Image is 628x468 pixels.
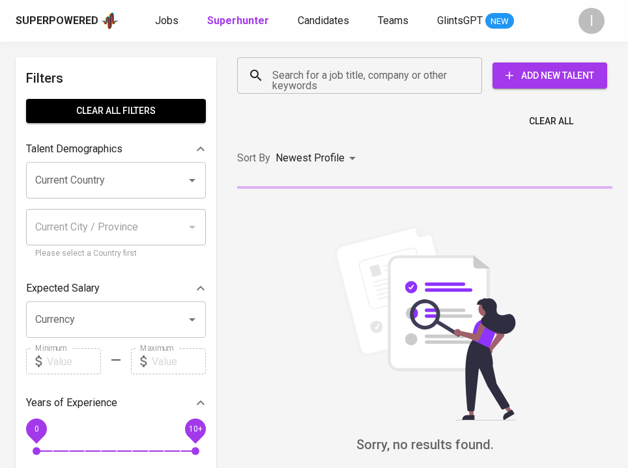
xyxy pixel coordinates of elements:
a: GlintsGPT NEW [437,13,514,29]
p: Newest Profile [276,150,345,166]
div: I [578,8,605,34]
p: Years of Experience [26,395,117,411]
p: Please select a Country first [35,247,197,260]
input: Value [152,348,206,374]
span: Teams [378,14,408,27]
span: Clear All [529,113,573,130]
p: Talent Demographics [26,141,122,157]
span: Add New Talent [503,68,597,84]
h6: Sorry, no results found. [237,434,612,455]
button: Clear All [524,109,578,133]
div: Superpowered [16,14,98,29]
h6: Filters [26,68,206,89]
div: Newest Profile [276,146,360,171]
p: Sort By [237,150,270,166]
button: Open [183,171,201,189]
a: Candidates [298,13,352,29]
button: Open [183,310,201,329]
span: NEW [485,15,514,28]
a: Superpoweredapp logo [16,11,119,31]
span: 0 [34,424,38,434]
button: Clear All filters [26,99,206,123]
div: Expected Salary [26,275,206,301]
span: Candidates [298,14,349,27]
img: app logo [101,11,119,31]
span: Jobs [155,14,178,27]
a: Jobs [155,13,181,29]
a: Superhunter [207,13,272,29]
p: Expected Salary [26,281,100,296]
input: Value [47,348,101,374]
b: Superhunter [207,14,269,27]
button: Add New Talent [492,62,607,89]
a: Teams [378,13,411,29]
div: Years of Experience [26,390,206,416]
div: Talent Demographics [26,136,206,162]
span: GlintsGPT [437,14,483,27]
span: 10+ [188,424,202,434]
img: file_searching.svg [327,225,522,420]
span: Clear All filters [36,103,195,119]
